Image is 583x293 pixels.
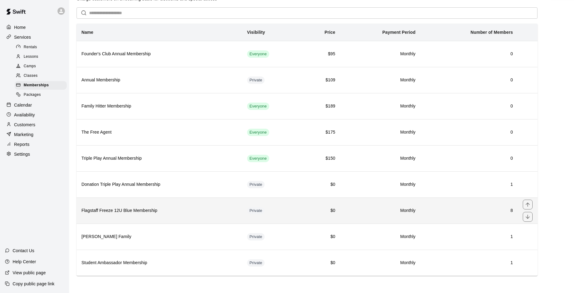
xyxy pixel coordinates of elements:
p: Reports [14,141,30,147]
h6: 0 [425,77,513,84]
span: Private [247,77,265,83]
h6: 1 [425,181,513,188]
h6: Annual Membership [81,77,237,84]
h6: $0 [307,207,335,214]
h6: 1 [425,260,513,266]
span: Everyone [247,51,269,57]
h6: Monthly [345,207,416,214]
a: Packages [15,90,69,100]
span: Camps [24,63,36,69]
h6: Monthly [345,233,416,240]
b: Payment Period [382,30,416,35]
span: Rentals [24,44,37,50]
h6: $0 [307,260,335,266]
h6: $175 [307,129,335,136]
h6: Student Ambassador Membership [81,260,237,266]
a: Reports [5,140,64,149]
p: Home [14,24,26,30]
h6: 8 [425,207,513,214]
h6: The Free Agent [81,129,237,136]
h6: $0 [307,233,335,240]
h6: $0 [307,181,335,188]
b: Visibility [247,30,265,35]
h6: Donation Triple Play Annual Membership [81,181,237,188]
span: Classes [24,73,37,79]
span: Private [247,182,265,188]
h6: Monthly [345,260,416,266]
b: Number of Members [471,30,513,35]
div: Camps [15,62,67,71]
div: This membership is visible to all customers [247,103,269,110]
p: Copy public page link [13,281,54,287]
button: move item down [523,212,533,222]
h6: Monthly [345,51,416,57]
p: Calendar [14,102,32,108]
h6: Family Hitter Membership [81,103,237,110]
div: This membership is hidden from the memberships page [247,76,265,84]
span: Everyone [247,104,269,109]
h6: Monthly [345,77,416,84]
a: Marketing [5,130,64,139]
h6: Flagstaff Freeze 12U Blue Membership [81,207,237,214]
span: Memberships [24,82,49,88]
div: Lessons [15,53,67,61]
p: View public page [13,270,46,276]
a: Services [5,33,64,42]
div: Memberships [15,81,67,90]
span: Everyone [247,156,269,162]
a: Rentals [15,42,69,52]
a: Home [5,23,64,32]
a: Settings [5,150,64,159]
div: This membership is visible to all customers [247,155,269,162]
h6: [PERSON_NAME] Family [81,233,237,240]
h6: $150 [307,155,335,162]
h6: 0 [425,155,513,162]
span: Lessons [24,54,38,60]
h6: Monthly [345,181,416,188]
div: This membership is hidden from the memberships page [247,181,265,188]
table: simple table [77,24,538,276]
div: Packages [15,91,67,99]
h6: $109 [307,77,335,84]
span: Private [247,234,265,240]
div: This membership is hidden from the memberships page [247,207,265,214]
a: Availability [5,110,64,119]
h6: 0 [425,129,513,136]
h6: $95 [307,51,335,57]
h6: 0 [425,103,513,110]
h6: Monthly [345,103,416,110]
div: This membership is hidden from the memberships page [247,259,265,267]
div: Classes [15,72,67,80]
p: Customers [14,122,35,128]
h6: 0 [425,51,513,57]
p: Settings [14,151,30,157]
span: Private [247,260,265,266]
h6: Monthly [345,129,416,136]
a: Classes [15,71,69,81]
a: Calendar [5,100,64,110]
a: Camps [15,62,69,71]
span: Packages [24,92,41,98]
a: Customers [5,120,64,129]
p: Contact Us [13,248,34,254]
h6: 1 [425,233,513,240]
a: Lessons [15,52,69,61]
p: Services [14,34,31,40]
p: Availability [14,112,35,118]
h6: Monthly [345,155,416,162]
span: Private [247,208,265,214]
span: Everyone [247,130,269,135]
div: Rentals [15,43,67,52]
p: Marketing [14,131,33,138]
p: Help Center [13,259,36,265]
div: This membership is visible to all customers [247,50,269,58]
a: Memberships [15,81,69,90]
h6: Founder's Club Annual Membership [81,51,237,57]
